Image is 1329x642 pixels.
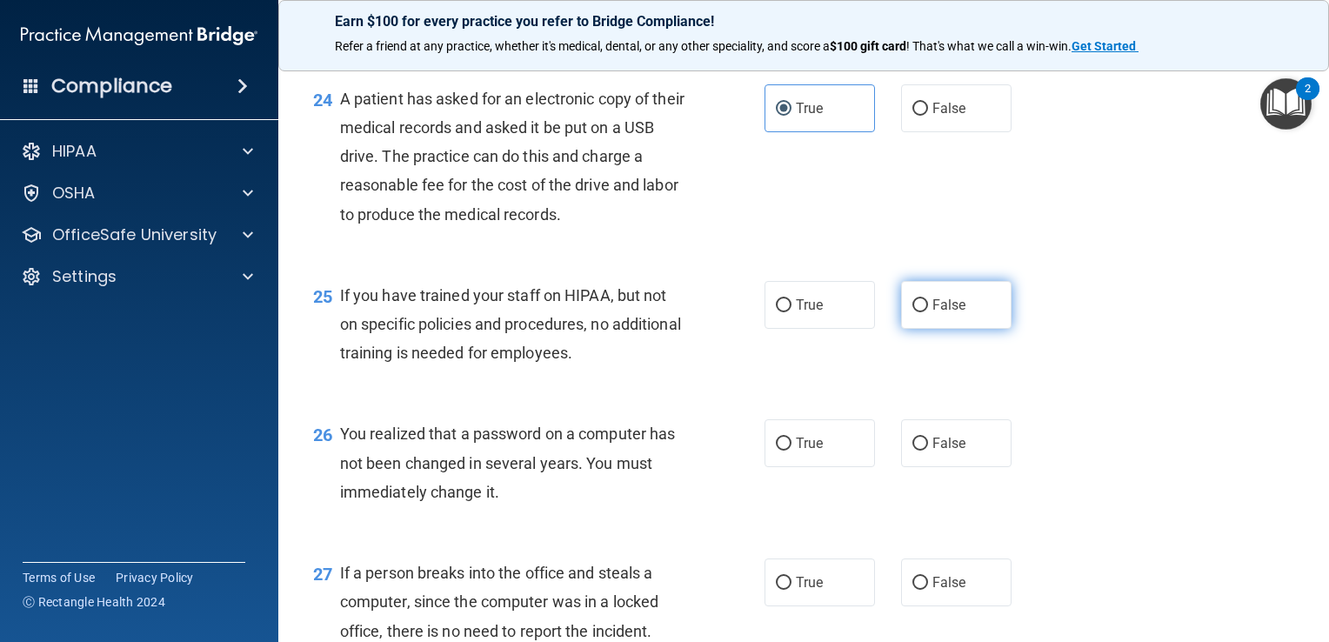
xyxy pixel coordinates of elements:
a: Terms of Use [23,569,95,586]
input: False [912,299,928,312]
p: Settings [52,266,117,287]
span: False [932,100,966,117]
input: False [912,577,928,590]
span: True [796,100,823,117]
p: OSHA [52,183,96,204]
a: Get Started [1072,39,1139,53]
a: Privacy Policy [116,569,194,586]
input: True [776,103,791,116]
span: Ⓒ Rectangle Health 2024 [23,593,165,611]
input: False [912,438,928,451]
input: True [776,299,791,312]
div: 2 [1305,89,1311,111]
img: PMB logo [21,18,257,53]
p: Earn $100 for every practice you refer to Bridge Compliance! [335,13,1272,30]
a: OfficeSafe University [21,224,253,245]
span: True [796,297,823,313]
p: OfficeSafe University [52,224,217,245]
span: Refer a friend at any practice, whether it's medical, dental, or any other speciality, and score a [335,39,830,53]
input: True [776,577,791,590]
span: True [796,574,823,591]
a: Settings [21,266,253,287]
span: True [796,435,823,451]
span: You realized that a password on a computer has not been changed in several years. You must immedi... [340,425,676,500]
span: If a person breaks into the office and steals a computer, since the computer was in a locked offi... [340,564,658,639]
h4: Compliance [51,74,172,98]
a: HIPAA [21,141,253,162]
span: False [932,435,966,451]
strong: $100 gift card [830,39,906,53]
span: False [932,574,966,591]
a: OSHA [21,183,253,204]
button: Open Resource Center, 2 new notifications [1260,78,1312,130]
span: ! That's what we call a win-win. [906,39,1072,53]
strong: Get Started [1072,39,1136,53]
span: False [932,297,966,313]
input: False [912,103,928,116]
input: True [776,438,791,451]
span: 27 [313,564,332,585]
p: HIPAA [52,141,97,162]
span: 26 [313,425,332,445]
span: 25 [313,286,332,307]
span: 24 [313,90,332,110]
span: A patient has asked for an electronic copy of their medical records and asked it be put on a USB ... [340,90,685,224]
span: If you have trained your staff on HIPAA, but not on specific policies and procedures, no addition... [340,286,681,362]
